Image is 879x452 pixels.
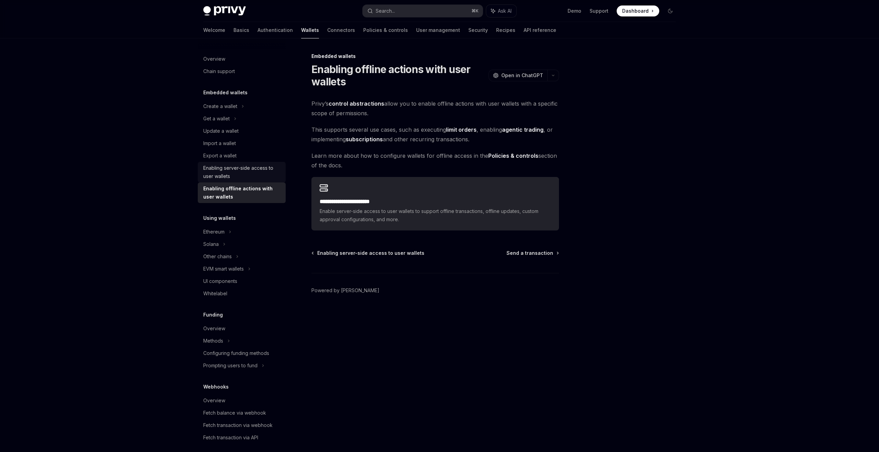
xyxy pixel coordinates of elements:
div: Whitelabel [203,289,227,298]
span: Learn more about how to configure wallets for offline access in the section of the docs. [311,151,559,170]
button: Open in ChatGPT [489,70,547,81]
h5: Funding [203,311,223,319]
div: Overview [203,55,225,63]
span: This supports several use cases, such as executing , enabling , or implementing and other recurri... [311,125,559,144]
div: Fetch balance via webhook [203,409,266,417]
div: Ethereum [203,228,225,236]
strong: Policies & controls [488,152,538,159]
div: Import a wallet [203,139,236,147]
a: API reference [524,22,556,38]
h5: Webhooks [203,383,229,391]
a: Fetch transaction via webhook [198,419,286,431]
div: Create a wallet [203,102,237,110]
div: Export a wallet [203,152,237,160]
strong: subscriptions [346,136,383,143]
strong: agentic trading [502,126,544,133]
span: Enabling server-side access to user wallets [317,250,424,257]
a: Powered by [PERSON_NAME] [311,287,379,294]
span: Dashboard [622,8,649,14]
a: Overview [198,394,286,407]
a: Recipes [496,22,515,38]
a: **** **** **** **** ****Enable server-side access to user wallets to support offline transactions... [311,177,559,230]
div: Prompting users to fund [203,361,258,370]
div: Chain support [203,67,235,75]
div: Overview [203,396,225,405]
a: Demo [568,8,581,14]
a: Enabling server-side access to user wallets [312,250,424,257]
div: Fetch transaction via webhook [203,421,273,429]
div: UI components [203,277,237,285]
a: Dashboard [617,5,659,16]
a: Authentication [258,22,293,38]
a: Welcome [203,22,225,38]
span: Send a transaction [506,250,553,257]
div: Solana [203,240,219,248]
div: Enabling server-side access to user wallets [203,164,282,180]
span: Ask AI [498,8,512,14]
div: Update a wallet [203,127,239,135]
a: Whitelabel [198,287,286,300]
button: Toggle dark mode [665,5,676,16]
h5: Using wallets [203,214,236,222]
a: Configuring funding methods [198,347,286,359]
div: EVM smart wallets [203,265,244,273]
a: Basics [233,22,249,38]
h5: Embedded wallets [203,88,248,97]
div: Methods [203,337,223,345]
a: UI components [198,275,286,287]
span: Enable server-side access to user wallets to support offline transactions, offline updates, custo... [320,207,551,224]
div: Configuring funding methods [203,349,269,357]
div: Embedded wallets [311,53,559,60]
button: Ask AI [486,5,516,17]
a: User management [416,22,460,38]
span: ⌘ K [471,8,479,14]
h1: Enabling offline actions with user wallets [311,63,486,88]
div: Enabling offline actions with user wallets [203,185,282,201]
strong: limit orders [446,126,477,133]
a: Send a transaction [506,250,558,257]
a: Export a wallet [198,150,286,162]
span: Privy’s allow you to enable offline actions with user wallets with a specific scope of permissions. [311,99,559,118]
a: Chain support [198,65,286,78]
img: dark logo [203,6,246,16]
a: Fetch transaction via API [198,431,286,444]
a: Update a wallet [198,125,286,137]
a: Enabling server-side access to user wallets [198,162,286,182]
a: Policies & controls [363,22,408,38]
a: Overview [198,53,286,65]
a: Import a wallet [198,137,286,150]
span: Open in ChatGPT [501,72,543,79]
a: Support [590,8,608,14]
a: Connectors [327,22,355,38]
a: Security [468,22,488,38]
a: Fetch balance via webhook [198,407,286,419]
a: Enabling offline actions with user wallets [198,182,286,203]
button: Search...⌘K [363,5,483,17]
div: Get a wallet [203,115,230,123]
a: control abstractions [329,100,384,107]
div: Fetch transaction via API [203,433,258,442]
a: Overview [198,322,286,335]
div: Overview [203,324,225,333]
a: Wallets [301,22,319,38]
div: Other chains [203,252,232,261]
div: Search... [376,7,395,15]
